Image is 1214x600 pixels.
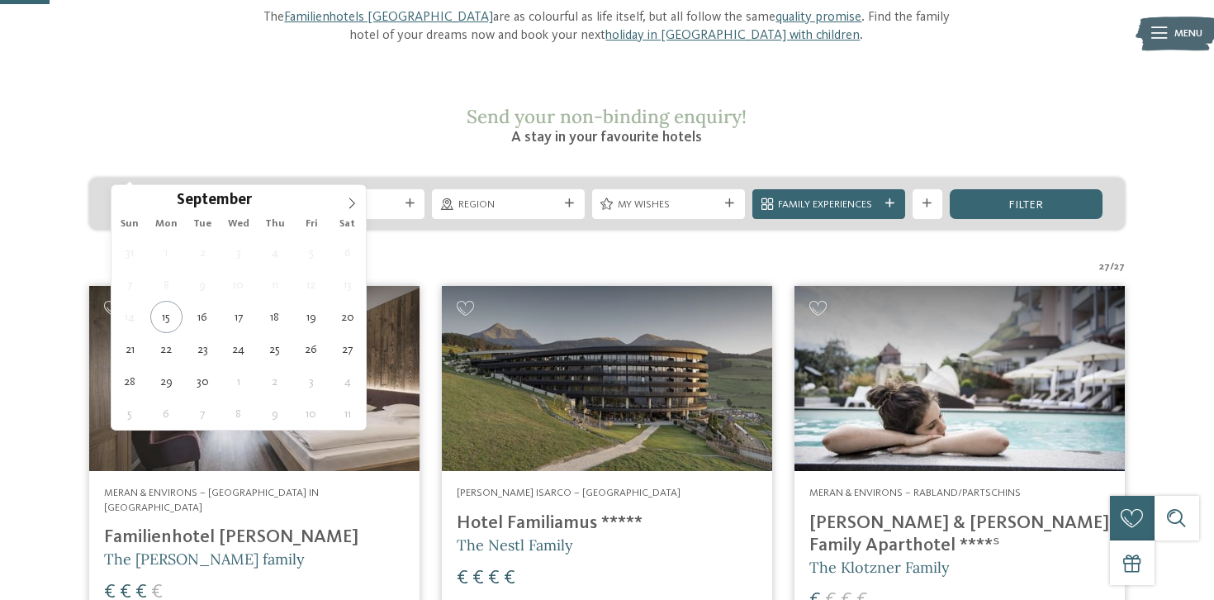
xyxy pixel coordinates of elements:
span: September 17, 2025 [222,301,254,333]
img: Looking for family hotels? Find the best ones here! [794,286,1125,472]
span: September 9, 2025 [187,269,219,301]
span: September 2, 2025 [187,236,219,269]
span: October 4, 2025 [331,365,363,398]
span: September 29, 2025 [150,365,183,398]
span: September 16, 2025 [187,301,219,333]
span: September 18, 2025 [258,301,291,333]
img: Looking for family hotels? Find the best ones here! [89,286,420,472]
span: Tue [184,219,221,230]
h4: Familienhotel [PERSON_NAME] [104,526,405,549]
span: [PERSON_NAME] Isarco – [GEOGRAPHIC_DATA] [457,488,681,498]
span: September 6, 2025 [331,236,363,269]
span: October 2, 2025 [258,365,291,398]
span: September 5, 2025 [295,236,327,269]
span: October 9, 2025 [258,398,291,430]
span: September 26, 2025 [295,333,327,365]
span: September 7, 2025 [114,269,146,301]
span: September 10, 2025 [222,269,254,301]
span: September 8, 2025 [150,269,183,301]
span: October 1, 2025 [222,365,254,398]
span: August 31, 2025 [114,236,146,269]
h4: [PERSON_NAME] & [PERSON_NAME] Family Aparthotel ****ˢ [809,512,1110,557]
a: quality promise [775,11,861,24]
p: The are as colourful as life itself, but all follow the same . Find the family hotel of your drea... [254,8,960,45]
span: filter [1008,199,1043,211]
span: € [457,569,468,588]
input: Year [252,191,306,208]
span: September 24, 2025 [222,333,254,365]
span: Wed [221,219,257,230]
span: September 22, 2025 [150,333,183,365]
span: September 4, 2025 [258,236,291,269]
span: September 13, 2025 [331,269,363,301]
span: September 21, 2025 [114,333,146,365]
span: My wishes [618,198,718,212]
span: September 23, 2025 [187,333,219,365]
span: September 1, 2025 [150,236,183,269]
span: October 3, 2025 [295,365,327,398]
span: October 5, 2025 [114,398,146,430]
span: A stay in your favourite hotels [511,130,702,145]
span: October 7, 2025 [187,398,219,430]
span: September 27, 2025 [331,333,363,365]
span: € [472,569,484,588]
span: Sun [111,219,148,230]
img: Looking for family hotels? Find the best ones here! [442,286,772,472]
span: September 14, 2025 [114,301,146,333]
span: € [504,569,515,588]
span: Thu [257,219,293,230]
span: September 20, 2025 [331,301,363,333]
span: Meran & Environs – [GEOGRAPHIC_DATA] in [GEOGRAPHIC_DATA] [104,488,319,513]
span: September 28, 2025 [114,365,146,398]
span: 27 [1099,260,1110,274]
span: September 25, 2025 [258,333,291,365]
span: October 10, 2025 [295,398,327,430]
span: September 3, 2025 [222,236,254,269]
span: 27 [1114,260,1125,274]
span: The [PERSON_NAME] family [104,550,305,569]
span: Fri [293,219,330,230]
span: Mon [148,219,184,230]
span: October 8, 2025 [222,398,254,430]
span: Region [458,198,559,212]
span: September 12, 2025 [295,269,327,301]
span: Meran & Environs – Rabland/Partschins [809,488,1021,498]
span: September 15, 2025 [150,301,183,333]
span: September 11, 2025 [258,269,291,301]
span: October 11, 2025 [331,398,363,430]
a: holiday in [GEOGRAPHIC_DATA] with children [605,29,860,42]
a: Familienhotels [GEOGRAPHIC_DATA] [284,11,493,24]
span: Family Experiences [778,198,879,212]
span: October 6, 2025 [150,398,183,430]
span: September 19, 2025 [295,301,327,333]
span: Sat [330,219,366,230]
span: Send your non-binding enquiry! [467,104,747,128]
span: September [177,193,252,209]
span: The Nestl Family [457,536,573,555]
span: / [1110,260,1114,274]
span: September 30, 2025 [187,365,219,398]
span: The Klotzner Family [809,558,950,577]
span: € [488,569,500,588]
